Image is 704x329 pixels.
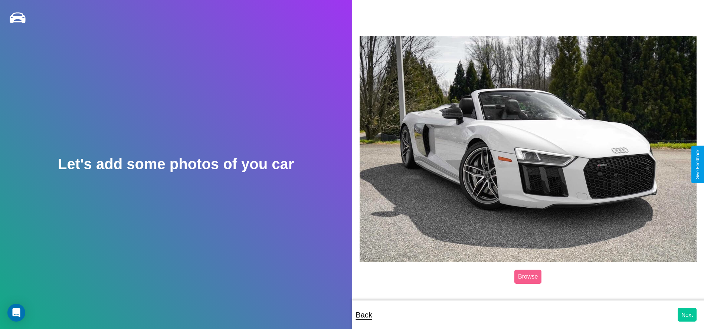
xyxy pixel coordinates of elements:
p: Back [356,308,372,322]
button: Next [678,308,697,322]
img: posted [360,36,697,262]
div: Open Intercom Messenger [7,304,25,322]
label: Browse [514,270,541,284]
h2: Let's add some photos of you car [58,156,294,172]
div: Give Feedback [695,149,700,180]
